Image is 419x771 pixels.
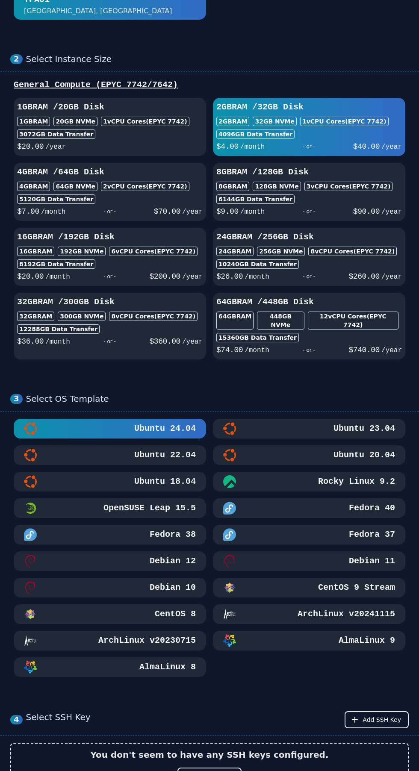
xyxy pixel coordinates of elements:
div: 64 GB NVMe [53,182,97,191]
div: 4096 GB Data Transfer [216,129,295,139]
h3: Ubuntu 18.04 [133,476,196,488]
button: Add SSH Key [345,711,409,728]
button: CentOS 8CentOS 8 [14,604,206,624]
div: 448 GB NVMe [257,312,304,330]
div: 16GB RAM [17,247,54,256]
div: Select Instance Size [26,54,409,65]
span: /month [240,208,265,216]
div: 24GB RAM [216,247,254,256]
h3: 32GB RAM / 300 GB Disk [17,296,203,308]
span: $ 74.00 [216,346,243,354]
div: Select OS Template [26,394,409,404]
div: 12 vCPU Cores (EPYC 7742) [308,312,398,330]
div: 4GB RAM [17,182,50,191]
button: OpenSUSE Leap 15.5 MinimalOpenSUSE Leap 15.5 [14,498,206,518]
div: 4 [10,715,23,725]
div: 6 vCPU Cores (EPYC 7742) [109,247,198,256]
h3: OpenSUSE Leap 15.5 [102,502,196,514]
span: $ 7.00 [17,207,39,216]
img: CentOS 9 Stream [223,581,236,594]
div: 2GB RAM [216,117,249,126]
span: $ 4.00 [216,142,239,151]
h3: Fedora 38 [148,529,196,541]
img: Ubuntu 24.04 [24,422,37,435]
span: /year [182,208,203,216]
div: 300 GB NVMe [58,312,106,321]
div: 128 GB NVMe [253,182,301,191]
div: 1GB RAM [17,117,50,126]
h3: Debian 11 [347,555,395,567]
div: 3 [10,394,23,404]
h3: 4GB RAM / 64 GB Disk [17,166,203,178]
div: 2 vCPU Cores (EPYC 7742) [101,182,189,191]
div: 20 GB NVMe [53,117,97,126]
button: AlmaLinux 9AlmaLinux 9 [213,631,405,650]
img: Ubuntu 20.04 [223,449,236,462]
img: Debian 10 [24,581,37,594]
h3: Debian 10 [148,582,196,594]
h3: Debian 12 [148,555,196,567]
img: Ubuntu 18.04 [24,475,37,488]
div: 256 GB NVMe [257,247,305,256]
div: 12288 GB Data Transfer [17,324,100,334]
div: General Compute (EPYC 7742/7642) [10,79,409,91]
h3: ArchLinux v20241115 [296,608,395,620]
button: ArchLinux v20230715ArchLinux v20230715 [14,631,206,650]
button: Ubuntu 22.04Ubuntu 22.04 [14,445,206,465]
img: Debian 12 [24,555,37,568]
button: Debian 11Debian 11 [213,551,405,571]
img: ArchLinux v20241115 [223,608,236,621]
h3: AlmaLinux 9 [337,635,395,647]
h3: 2GB RAM / 32 GB Disk [216,101,402,113]
h3: Rocky Linux 9.2 [316,476,395,488]
h3: Fedora 40 [347,502,395,514]
button: AlmaLinux 8AlmaLinux 8 [14,657,206,677]
h3: Ubuntu 22.04 [133,449,196,461]
img: ArchLinux v20230715 [24,634,37,647]
button: 1GBRAM /20GB Disk1GBRAM20GB NVMe1vCPU Cores(EPYC 7742)3072GB Data Transfer$20.00/year [14,98,206,156]
h3: Ubuntu 23.04 [332,423,395,435]
span: $ 200.00 [150,272,180,281]
button: 24GBRAM /256GB Disk24GBRAM256GB NVMe8vCPU Cores(EPYC 7742)10240GB Data Transfer$26.00/month- or -... [213,228,405,286]
span: $ 26.00 [216,272,243,281]
h3: CentOS 8 [153,608,196,620]
span: /month [45,338,70,346]
div: 3072 GB Data Transfer [17,129,95,139]
span: /year [45,143,66,151]
div: 8 vCPU Cores (EPYC 7742) [109,312,198,321]
div: 32 GB NVMe [253,117,297,126]
div: 8GB RAM [216,182,249,191]
div: 6144 GB Data Transfer [216,194,295,204]
img: Ubuntu 23.04 [223,422,236,435]
span: /month [245,273,269,281]
div: 5120 GB Data Transfer [17,194,95,204]
div: 8192 GB Data Transfer [17,259,95,269]
div: 192 GB NVMe [58,247,106,256]
div: - or - [269,344,349,356]
img: AlmaLinux 9 [223,634,236,647]
div: 3 vCPU Cores (EPYC 7742) [304,182,393,191]
button: Fedora 38Fedora 38 [14,525,206,544]
div: 32GB RAM [17,312,54,321]
button: 8GBRAM /128GB Disk8GBRAM128GB NVMe3vCPU Cores(EPYC 7742)6144GB Data Transfer$9.00/month- or -$90.... [213,163,405,221]
button: 32GBRAM /300GB Disk32GBRAM300GB NVMe8vCPU Cores(EPYC 7742)12288GB Data Transfer$36.00/month- or -... [14,293,206,359]
img: OpenSUSE Leap 15.5 Minimal [24,502,37,515]
button: Ubuntu 24.04Ubuntu 24.04 [14,419,206,438]
div: - or - [65,206,153,218]
span: $ 20.00 [17,142,44,151]
button: Debian 10Debian 10 [14,578,206,597]
span: /year [381,208,402,216]
button: Fedora 37Fedora 37 [213,525,405,544]
span: $ 90.00 [353,207,380,216]
span: /month [245,347,269,354]
div: - or - [265,141,353,153]
img: Debian 11 [223,555,236,568]
span: $ 260.00 [349,272,380,281]
div: Select SSH Key [26,711,91,728]
h3: Ubuntu 24.04 [133,423,196,435]
button: ArchLinux v20241115ArchLinux v20241115 [213,604,405,624]
img: CentOS 8 [24,608,37,621]
h3: 64GB RAM / 448 GB Disk [216,296,402,308]
h3: Fedora 37 [347,529,395,541]
div: - or - [70,271,150,283]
